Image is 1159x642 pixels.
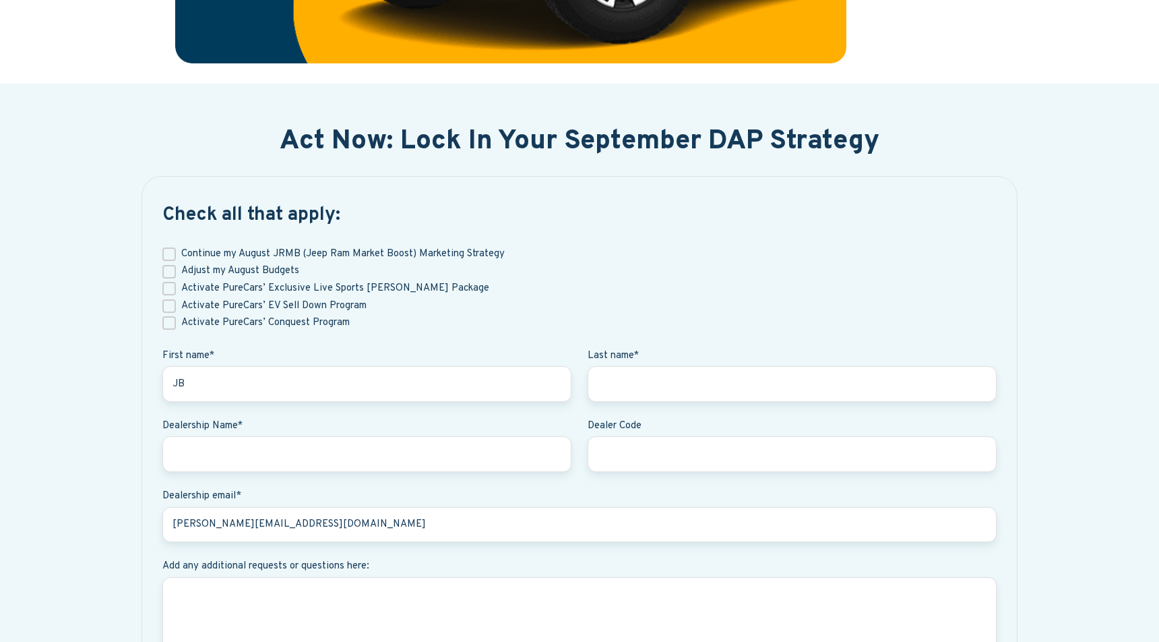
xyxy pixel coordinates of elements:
[181,283,489,295] span: Activate PureCars’ Exclusive Live Sports [PERSON_NAME] Package
[162,349,209,362] strong: First name
[162,560,369,573] span: Add any additional requests or questions here:
[157,126,1002,158] h2: Act Now: Lock In Your September DAP Strategy
[162,490,236,502] span: Dealership email
[162,204,997,227] h3: Check all that apply:
[181,247,505,260] span: Continue my August JRMB (Jeep Ram Market Boost) Marketing Strategy
[162,299,176,313] input: Activate PureCars’ EV Sell Down Program
[162,282,176,295] input: Activate PureCars’ Exclusive Live Sports [PERSON_NAME] Package
[588,419,641,432] span: Dealer Code
[181,317,350,330] span: Activate PureCars’ Conquest Program
[162,419,237,432] span: Dealership Name
[162,265,176,279] input: Adjust my August Budgets
[588,349,633,362] span: Last name
[181,299,367,312] span: Activate PureCars’ EV Sell Down Program
[162,316,176,330] input: Activate PureCars’ Conquest Program
[181,265,299,278] span: Adjust my August Budgets
[162,247,176,261] input: Continue my August JRMB (Jeep Ram Market Boost) Marketing Strategy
